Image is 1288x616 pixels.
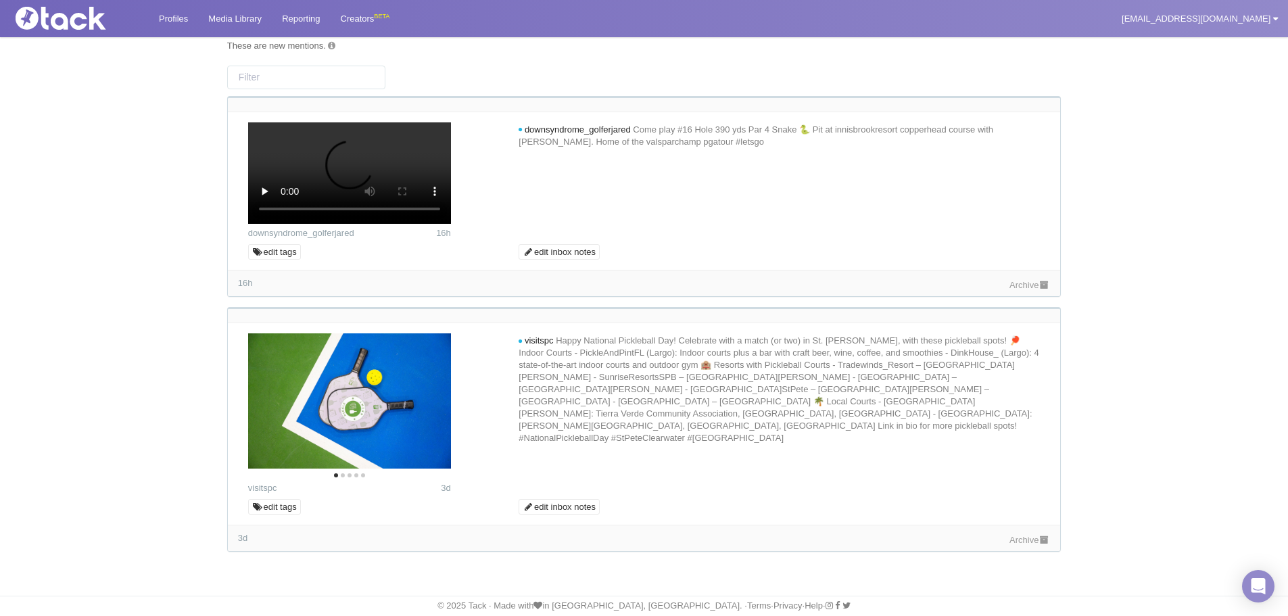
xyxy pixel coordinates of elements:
a: visitspc [248,483,277,493]
a: Help [805,600,823,611]
span: 3d [441,483,450,493]
div: BETA [374,9,389,24]
li: Page dot 1 [334,473,338,477]
span: downsyndrome_golferjared [525,124,631,135]
span: Come play #16 Hole 390 yds Par 4 Snake 🐍 Pit at innisbrookresort copperhead course with [PERSON_N... [519,124,993,147]
i: new [519,128,522,132]
span: 16h [436,228,451,238]
a: Archive [1009,535,1050,545]
a: edit inbox notes [519,499,600,515]
div: These are new mentions. [227,40,1061,52]
li: Page dot 4 [354,473,358,477]
div: Open Intercom Messenger [1242,570,1274,602]
input: Filter [227,66,385,89]
li: Page dot 3 [348,473,352,477]
span: 16h [238,278,253,288]
a: downsyndrome_golferjared [248,228,354,238]
a: Archive [1009,280,1050,290]
img: Tack [10,7,145,30]
i: new [519,339,522,343]
a: Terms [747,600,771,611]
li: Page dot 2 [341,473,345,477]
time: Latest comment: 2025-08-10 19:59 UTC [238,278,253,288]
img: Image may contain: racket, sport, tennis, tennis racket, ping pong, ping pong paddle, applique, p... [248,333,451,468]
a: edit tags [248,244,301,260]
a: Privacy [773,600,803,611]
time: Posted: 2025-08-10 19:59 UTC [436,227,451,239]
a: edit tags [248,499,301,515]
a: edit inbox notes [519,244,600,260]
li: Page dot 5 [361,473,365,477]
span: 3d [238,533,247,543]
span: Happy National Pickleball Day! Celebrate with a match (or two) in St. [PERSON_NAME], with these p... [519,335,1039,443]
span: visitspc [525,335,554,346]
div: © 2025 Tack · Made with in [GEOGRAPHIC_DATA], [GEOGRAPHIC_DATA]. · · · · [3,600,1285,612]
time: Latest comment: 2025-08-08 14:00 UTC [238,533,247,543]
time: Posted: 2025-08-08 14:00 UTC [441,482,450,494]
